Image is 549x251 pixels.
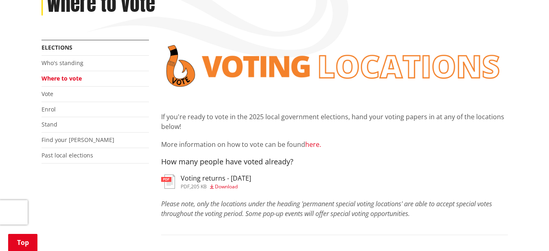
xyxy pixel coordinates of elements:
div: , [181,184,251,189]
img: voting locations banner [161,40,508,92]
span: Download [215,183,238,190]
a: here. [305,140,321,149]
a: Past local elections [42,151,93,159]
p: If you're ready to vote in the 2025 local government elections, hand your voting papers in at any... [161,112,508,131]
h4: How many people have voted already? [161,157,508,166]
a: Voting returns - [DATE] pdf,205 KB Download [161,175,251,189]
img: document-pdf.svg [161,175,175,189]
a: Top [8,234,37,251]
em: Please note, only the locations under the heading 'permanent special voting locations' are able t... [161,199,492,218]
span: 205 KB [191,183,207,190]
a: Vote [42,90,53,98]
a: Stand [42,120,57,128]
p: More information on how to vote can be found [161,140,508,149]
a: Who's standing [42,59,83,67]
a: Elections [42,44,72,51]
iframe: Messenger Launcher [512,217,541,246]
h3: Voting returns - [DATE] [181,175,251,182]
span: pdf [181,183,190,190]
a: Where to vote [42,74,82,82]
a: Find your [PERSON_NAME] [42,136,114,144]
a: Enrol [42,105,56,113]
